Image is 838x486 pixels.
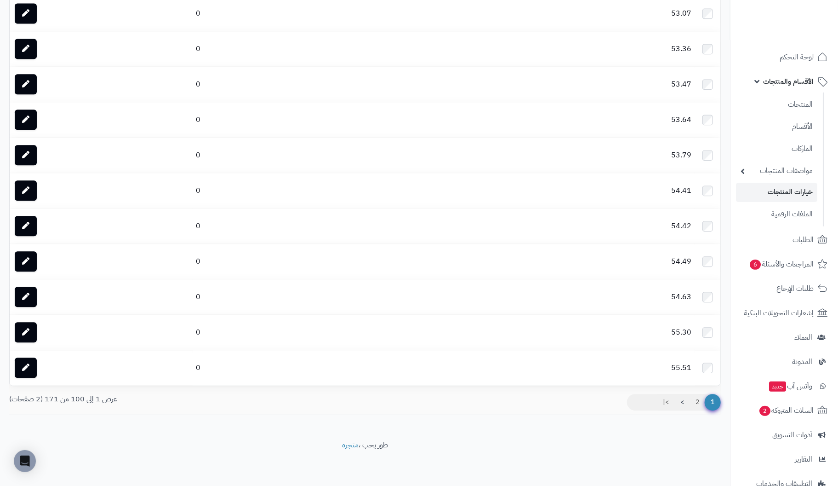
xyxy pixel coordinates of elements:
[768,380,812,393] span: وآتس آب
[775,9,829,28] img: logo-2.png
[769,382,786,392] span: جديد
[736,278,832,300] a: طلبات الإرجاع
[744,307,814,319] span: إشعارات التحويلات البنكية
[736,302,832,324] a: إشعارات التحويلات البنكية
[736,399,832,422] a: السلات المتروكة2
[736,183,817,202] a: خيارات المنتجات
[193,31,449,66] td: 0
[763,75,814,88] span: الأقسام والمنتجات
[792,233,814,246] span: الطلبات
[690,394,705,411] a: 2
[193,279,449,314] td: 0
[193,244,449,279] td: 0
[736,229,832,251] a: الطلبات
[342,440,359,451] a: متجرة
[2,394,365,405] div: عرض 1 إلى 100 من 171 (2 صفحات)
[448,67,695,102] td: 53.47
[193,173,449,208] td: 0
[736,117,817,137] a: الأقسام
[749,259,761,270] span: 6
[736,375,832,397] a: وآتس آبجديد
[448,138,695,173] td: 53.79
[674,394,690,411] a: >
[448,173,695,208] td: 54.41
[193,102,449,137] td: 0
[749,258,814,271] span: المراجعات والأسئلة
[448,279,695,314] td: 54.63
[193,67,449,102] td: 0
[736,326,832,348] a: العملاء
[448,31,695,66] td: 53.36
[448,244,695,279] td: 54.49
[193,350,449,385] td: 0
[193,315,449,350] td: 0
[736,424,832,446] a: أدوات التسويق
[776,282,814,295] span: طلبات الإرجاع
[758,404,814,417] span: السلات المتروكة
[736,46,832,68] a: لوحة التحكم
[736,448,832,470] a: التقارير
[736,161,817,181] a: مواصفات المنتجات
[705,394,721,411] span: 1
[448,315,695,350] td: 55.30
[448,102,695,137] td: 53.64
[736,253,832,275] a: المراجعات والأسئلة6
[759,405,771,417] span: 2
[792,355,812,368] span: المدونة
[736,139,817,159] a: الماركات
[794,331,812,344] span: العملاء
[193,208,449,243] td: 0
[736,95,817,115] a: المنتجات
[193,138,449,173] td: 0
[780,51,814,64] span: لوحة التحكم
[14,450,36,472] div: Open Intercom Messenger
[448,350,695,385] td: 55.51
[448,208,695,243] td: 54.42
[736,204,817,224] a: الملفات الرقمية
[772,428,812,441] span: أدوات التسويق
[657,394,675,411] a: >|
[795,453,812,466] span: التقارير
[736,351,832,373] a: المدونة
